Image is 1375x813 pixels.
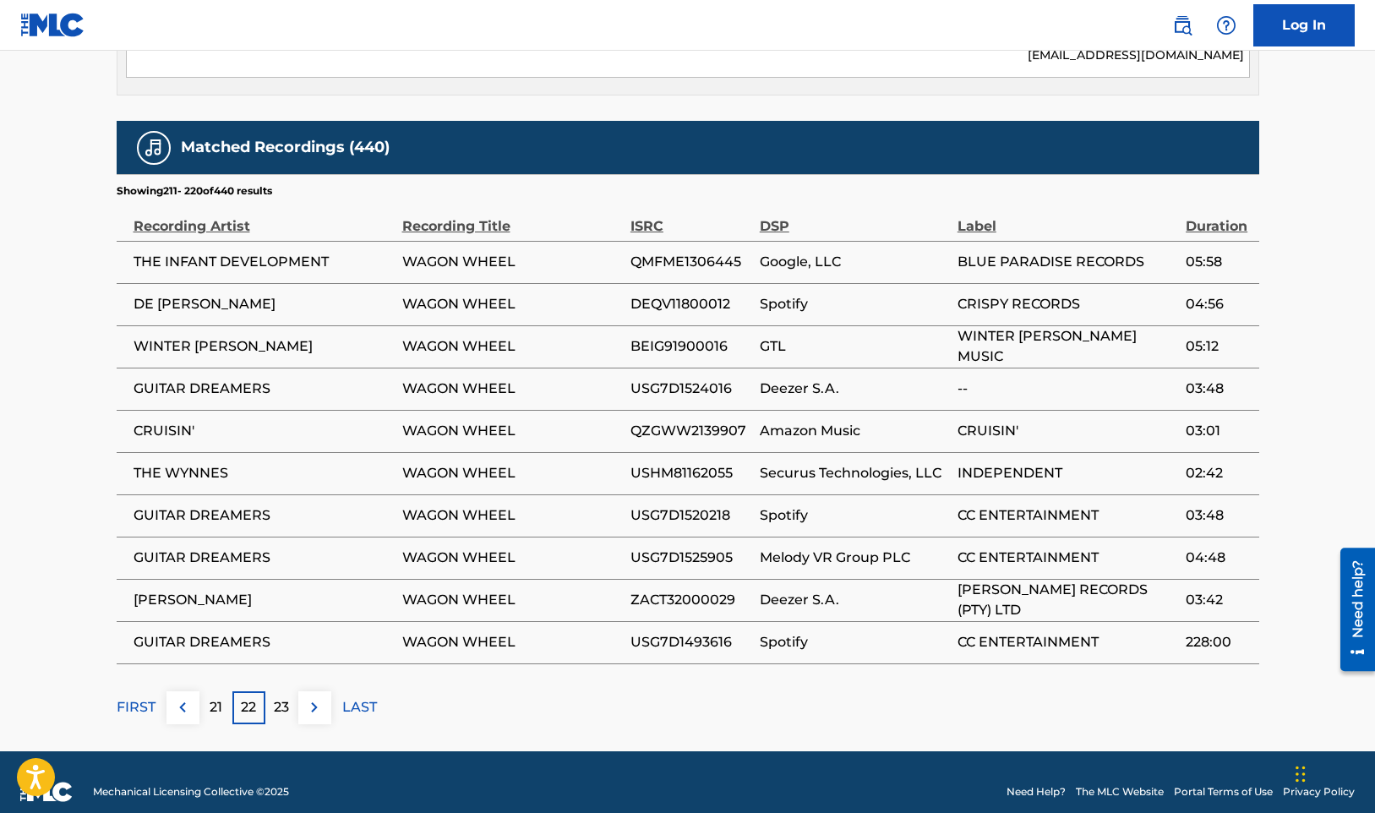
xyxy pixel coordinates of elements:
span: INDEPENDENT [958,463,1177,483]
span: -- [958,379,1177,399]
span: GUITAR DREAMERS [134,548,394,568]
iframe: Resource Center [1328,541,1375,677]
div: Recording Title [402,199,622,237]
img: left [172,697,193,718]
span: WINTER [PERSON_NAME] MUSIC [958,326,1177,367]
span: 03:42 [1186,590,1250,610]
span: THE INFANT DEVELOPMENT [134,252,394,272]
span: Amazon Music [760,421,949,441]
p: LAST [342,697,377,718]
img: right [304,697,325,718]
span: Spotify [760,294,949,314]
span: WAGON WHEEL [402,590,622,610]
span: WAGON WHEEL [402,252,622,272]
span: Securus Technologies, LLC [760,463,949,483]
span: ZACT32000029 [630,590,751,610]
p: Showing 211 - 220 of 440 results [117,183,272,199]
span: GUITAR DREAMERS [134,379,394,399]
span: GTL [760,336,949,357]
a: Log In [1253,4,1355,46]
span: USG7D1493616 [630,632,751,652]
span: 03:01 [1186,421,1250,441]
span: CRUISIN' [958,421,1177,441]
a: Privacy Policy [1283,784,1355,799]
img: search [1172,15,1192,35]
span: USHM81162055 [630,463,751,483]
a: Portal Terms of Use [1174,784,1273,799]
span: WAGON WHEEL [402,463,622,483]
span: WAGON WHEEL [402,505,622,526]
span: CC ENTERTAINMENT [958,505,1177,526]
span: GUITAR DREAMERS [134,505,394,526]
span: Spotify [760,632,949,652]
span: Deezer S.A. [760,590,949,610]
iframe: Chat Widget [1290,732,1375,813]
div: Label [958,199,1177,237]
div: Help [1209,8,1243,42]
span: 04:56 [1186,294,1250,314]
p: 21 [210,697,222,718]
h5: Matched Recordings (440) [181,138,390,157]
span: BLUE PARADISE RECORDS [958,252,1177,272]
span: 02:42 [1186,463,1250,483]
img: help [1216,15,1236,35]
span: CC ENTERTAINMENT [958,632,1177,652]
a: Public Search [1165,8,1199,42]
span: THE WYNNES [134,463,394,483]
p: [EMAIL_ADDRESS][DOMAIN_NAME] [1028,46,1248,64]
span: GUITAR DREAMERS [134,632,394,652]
span: 03:48 [1186,505,1250,526]
span: QZGWW2139907 [630,421,751,441]
span: WAGON WHEEL [402,379,622,399]
span: WAGON WHEEL [402,548,622,568]
span: DEQV11800012 [630,294,751,314]
p: FIRST [117,697,156,718]
span: USG7D1524016 [630,379,751,399]
div: ISRC [630,199,751,237]
div: DSP [760,199,949,237]
span: DE [PERSON_NAME] [134,294,394,314]
span: CC ENTERTAINMENT [958,548,1177,568]
span: CRISPY RECORDS [958,294,1177,314]
span: QMFME1306445 [630,252,751,272]
div: Recording Artist [134,199,394,237]
span: WAGON WHEEL [402,632,622,652]
span: USG7D1525905 [630,548,751,568]
span: [PERSON_NAME] [134,590,394,610]
span: Melody VR Group PLC [760,548,949,568]
span: WAGON WHEEL [402,336,622,357]
a: The MLC Website [1076,784,1164,799]
span: 04:48 [1186,548,1250,568]
span: 05:58 [1186,252,1250,272]
span: WAGON WHEEL [402,294,622,314]
span: USG7D1520218 [630,505,751,526]
img: MLC Logo [20,13,85,37]
div: Duration [1186,199,1250,237]
span: Mechanical Licensing Collective © 2025 [93,784,289,799]
p: 23 [274,697,289,718]
span: [PERSON_NAME] RECORDS (PTY) LTD [958,580,1177,620]
span: 228:00 [1186,632,1250,652]
span: WINTER [PERSON_NAME] [134,336,394,357]
img: logo [20,782,73,802]
span: Google, LLC [760,252,949,272]
span: CRUISIN' [134,421,394,441]
span: WAGON WHEEL [402,421,622,441]
span: BEIG91900016 [630,336,751,357]
span: Deezer S.A. [760,379,949,399]
a: Need Help? [1007,784,1066,799]
span: Spotify [760,505,949,526]
span: 03:48 [1186,379,1250,399]
div: Drag [1296,749,1306,799]
img: Matched Recordings [144,138,164,158]
p: 22 [241,697,256,718]
span: 05:12 [1186,336,1250,357]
